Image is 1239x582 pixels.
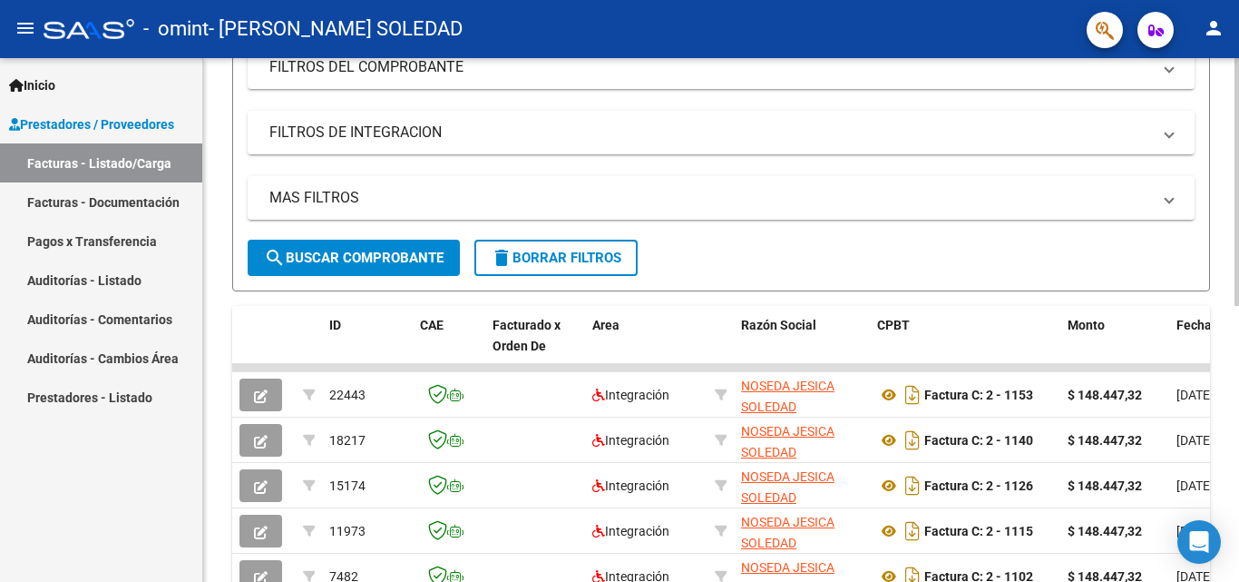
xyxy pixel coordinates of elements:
mat-panel-title: FILTROS DE INTEGRACION [269,123,1151,143]
mat-expansion-panel-header: FILTROS DEL COMPROBANTE [248,45,1195,89]
mat-icon: person [1203,17,1224,39]
mat-expansion-panel-header: FILTROS DE INTEGRACION [248,111,1195,154]
strong: $ 148.447,32 [1068,388,1142,402]
strong: Factura C: 2 - 1153 [924,388,1033,402]
datatable-header-cell: Facturado x Orden De [485,306,585,386]
span: Integración [592,478,669,493]
span: Facturado x Orden De [493,318,561,353]
button: Borrar Filtros [474,240,638,276]
strong: Factura C: 2 - 1126 [924,478,1033,493]
div: 27292505766 [741,467,863,505]
datatable-header-cell: ID [322,306,413,386]
mat-expansion-panel-header: MAS FILTROS [248,176,1195,220]
i: Descargar documento [901,426,924,455]
span: NOSEDA JESICA SOLEDAD [741,379,834,414]
span: Integración [592,524,669,538]
span: ID [329,318,341,332]
span: CAE [420,318,444,332]
span: 11973 [329,524,366,538]
span: Prestadores / Proveedores [9,114,174,134]
strong: Factura C: 2 - 1140 [924,433,1033,448]
span: Area [592,318,619,332]
mat-panel-title: FILTROS DEL COMPROBANTE [269,57,1151,77]
span: 18217 [329,433,366,448]
strong: Factura C: 2 - 1115 [924,524,1033,538]
span: [DATE] [1176,478,1214,493]
span: Buscar Comprobante [264,250,444,266]
i: Descargar documento [901,471,924,500]
i: Descargar documento [901,517,924,546]
span: 22443 [329,388,366,402]
span: [DATE] [1176,433,1214,448]
span: Inicio [9,75,55,95]
span: 15174 [329,478,366,493]
div: 27292505766 [741,376,863,414]
div: 27292505766 [741,512,863,550]
span: - omint [143,9,209,49]
mat-icon: delete [491,247,512,269]
span: NOSEDA JESICA SOLEDAD [741,469,834,505]
span: CPBT [877,318,910,332]
datatable-header-cell: CAE [413,306,485,386]
datatable-header-cell: Razón Social [734,306,870,386]
strong: $ 148.447,32 [1068,524,1142,538]
strong: $ 148.447,32 [1068,433,1142,448]
span: [DATE] [1176,388,1214,402]
datatable-header-cell: Area [585,306,707,386]
span: [DATE] [1176,524,1214,538]
div: 27292505766 [741,421,863,459]
span: Razón Social [741,318,816,332]
i: Descargar documento [901,380,924,409]
span: - [PERSON_NAME] SOLEDAD [209,9,463,49]
span: Monto [1068,318,1105,332]
span: NOSEDA JESICA SOLEDAD [741,515,834,550]
div: Open Intercom Messenger [1177,520,1221,564]
datatable-header-cell: Monto [1060,306,1169,386]
mat-icon: search [264,247,286,269]
mat-panel-title: MAS FILTROS [269,188,1151,208]
span: Integración [592,433,669,448]
button: Buscar Comprobante [248,240,460,276]
strong: $ 148.447,32 [1068,478,1142,493]
span: Borrar Filtros [491,250,621,266]
mat-icon: menu [15,17,36,39]
datatable-header-cell: CPBT [870,306,1060,386]
span: Integración [592,388,669,402]
span: NOSEDA JESICA SOLEDAD [741,424,834,459]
